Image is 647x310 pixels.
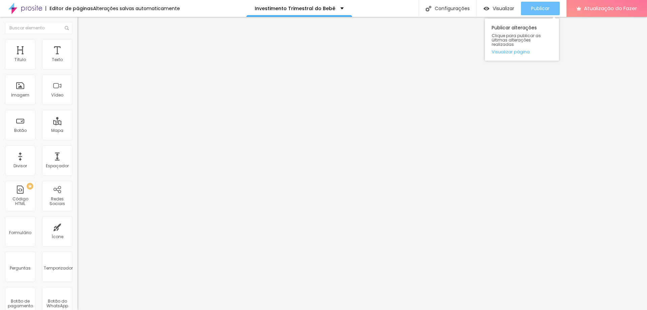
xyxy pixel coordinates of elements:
font: Visualizar [493,5,514,12]
font: Redes Sociais [50,196,65,206]
font: Visualizar página [492,49,530,55]
font: Formulário [9,234,31,239]
font: Título [14,57,26,62]
font: Imagem [11,92,29,98]
button: Visualizar [477,2,521,15]
font: Clique para publicar as últimas alterações realizadas [492,33,541,47]
font: Código HTML [12,196,28,206]
font: Atualização do Fazer [584,5,637,12]
img: Ícone [65,26,69,30]
font: Ícone [52,234,63,239]
font: Botão [14,128,27,133]
font: Vídeo [51,92,63,98]
img: view-1.svg [484,6,489,11]
font: Mapa [51,128,63,133]
font: Espaçador [46,163,69,169]
a: Visualizar página [492,50,552,54]
font: Configurações [435,5,470,12]
font: Temporizador [44,269,73,275]
font: Editor de páginas [50,5,93,12]
button: Publicar [521,2,560,15]
input: Buscar elemento [5,22,72,34]
font: Texto [52,57,63,62]
font: Publicar alterações [492,24,537,31]
font: Publicar [531,5,550,12]
img: Ícone [426,6,431,11]
iframe: Editor [78,17,647,310]
font: Alterações salvas automaticamente [93,5,180,12]
font: Perguntas [10,269,31,275]
font: Divisor [13,163,27,169]
font: Investimento Trimestral do Bebê [255,5,335,12]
